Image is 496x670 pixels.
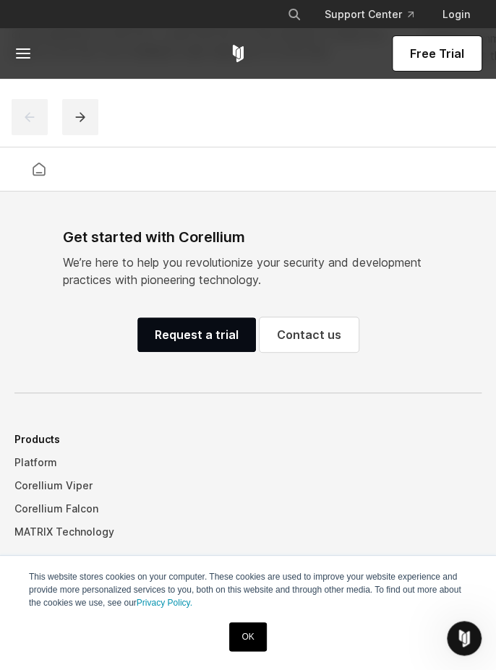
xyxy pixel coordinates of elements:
a: Corellium Viper [14,474,482,497]
iframe: Intercom live chat [447,621,482,656]
a: Login [431,1,482,27]
a: Contact us [260,317,359,352]
a: OK [229,622,266,651]
p: We’re here to help you revolutionize your security and development practices with pioneering tech... [63,254,433,288]
a: Privacy Policy. [137,598,192,608]
a: Corellium home [26,159,52,179]
button: previous [12,99,48,135]
p: This website stores cookies on your computer. These cookies are used to improve your website expe... [29,570,467,609]
a: Free Trial [393,36,482,71]
div: Navigation Menu [275,1,482,27]
button: next [62,99,98,135]
a: MATRIX Technology [14,520,482,544]
a: Request a trial [137,317,256,352]
button: Search [281,1,307,27]
span: Free Trial [410,45,464,62]
a: Platform [14,451,482,474]
a: Support Center [313,1,425,27]
a: Corellium Home [229,45,247,62]
div: Get started with Corellium [63,226,433,248]
a: Corellium Falcon [14,497,482,520]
